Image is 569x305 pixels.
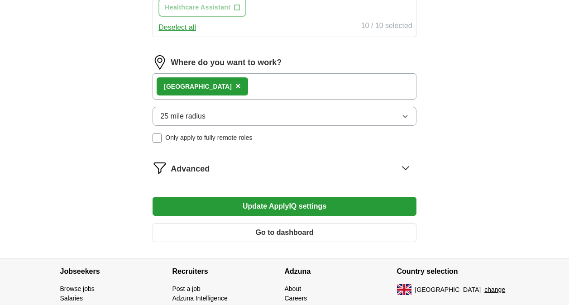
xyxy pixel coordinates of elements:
span: 25 mile radius [160,111,206,122]
h4: Country selection [397,259,509,284]
img: location.png [153,55,167,70]
span: × [235,81,241,91]
a: Post a job [172,285,201,292]
button: 25 mile radius [153,107,416,126]
input: Only apply to fully remote roles [153,133,162,143]
span: Advanced [171,163,210,175]
span: [GEOGRAPHIC_DATA] [415,285,481,295]
button: Go to dashboard [153,223,416,242]
img: filter [153,161,167,175]
span: Only apply to fully remote roles [165,133,252,143]
a: About [285,285,301,292]
span: Healthcare Assistant [165,3,230,12]
button: Update ApplyIQ settings [153,197,416,216]
button: Deselect all [158,22,196,33]
div: 10 / 10 selected [361,20,412,33]
div: [GEOGRAPHIC_DATA] [164,82,232,91]
button: change [484,285,505,295]
label: Where do you want to work? [171,57,282,69]
button: × [235,80,241,93]
a: Careers [285,295,307,302]
a: Salaries [60,295,83,302]
a: Browse jobs [60,285,95,292]
img: UK flag [397,284,411,295]
a: Adzuna Intelligence [172,295,228,302]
